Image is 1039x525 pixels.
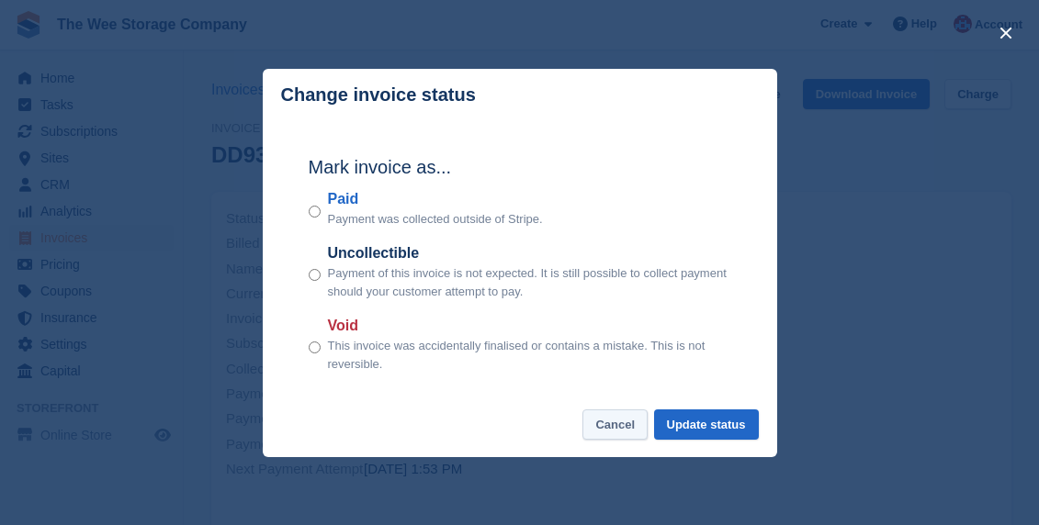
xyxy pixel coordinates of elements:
button: Cancel [582,409,648,440]
label: Uncollectible [328,242,731,264]
label: Paid [328,188,543,210]
label: Void [328,315,731,337]
button: Update status [654,409,759,440]
p: Change invoice status [281,84,476,106]
p: Payment of this invoice is not expected. It is still possible to collect payment should your cust... [328,264,731,300]
button: close [991,18,1021,48]
p: This invoice was accidentally finalised or contains a mistake. This is not reversible. [328,337,731,373]
p: Payment was collected outside of Stripe. [328,210,543,229]
h2: Mark invoice as... [309,153,731,181]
